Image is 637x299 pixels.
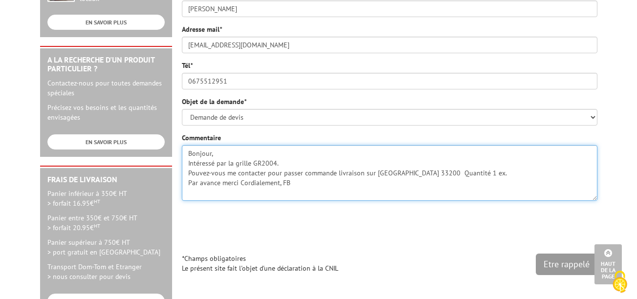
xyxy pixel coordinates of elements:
[47,237,165,257] p: Panier supérieur à 750€ HT
[47,199,100,208] span: > forfait 16.95€
[608,270,632,294] img: Cookies (fenêtre modale)
[47,262,165,281] p: Transport Dom-Tom et Etranger
[603,266,637,299] button: Cookies (fenêtre modale)
[47,248,160,256] span: > port gratuit en [GEOGRAPHIC_DATA]
[47,175,165,184] h2: Frais de Livraison
[182,61,193,70] label: Tél
[47,134,165,149] a: EN SAVOIR PLUS
[47,103,165,122] p: Précisez vos besoins et les quantités envisagées
[182,24,222,34] label: Adresse mail
[94,198,100,205] sup: HT
[182,254,597,273] p: Champs obligatoires Le présent site fait l'objet d'une déclaration à la CNIL
[449,208,597,246] iframe: reCAPTCHA
[47,272,131,281] span: > nous consulter pour devis
[47,223,100,232] span: > forfait 20.95€
[594,244,622,284] a: Haut de la page
[47,56,165,73] h2: A la recherche d'un produit particulier ?
[47,78,165,98] p: Contactez-nous pour toutes demandes spéciales
[47,213,165,233] p: Panier entre 350€ et 750€ HT
[182,97,246,107] label: Objet de la demande
[94,222,100,229] sup: HT
[47,189,165,208] p: Panier inférieur à 350€ HT
[47,15,165,30] a: EN SAVOIR PLUS
[536,254,597,275] input: Etre rappelé
[182,133,221,143] label: Commentaire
